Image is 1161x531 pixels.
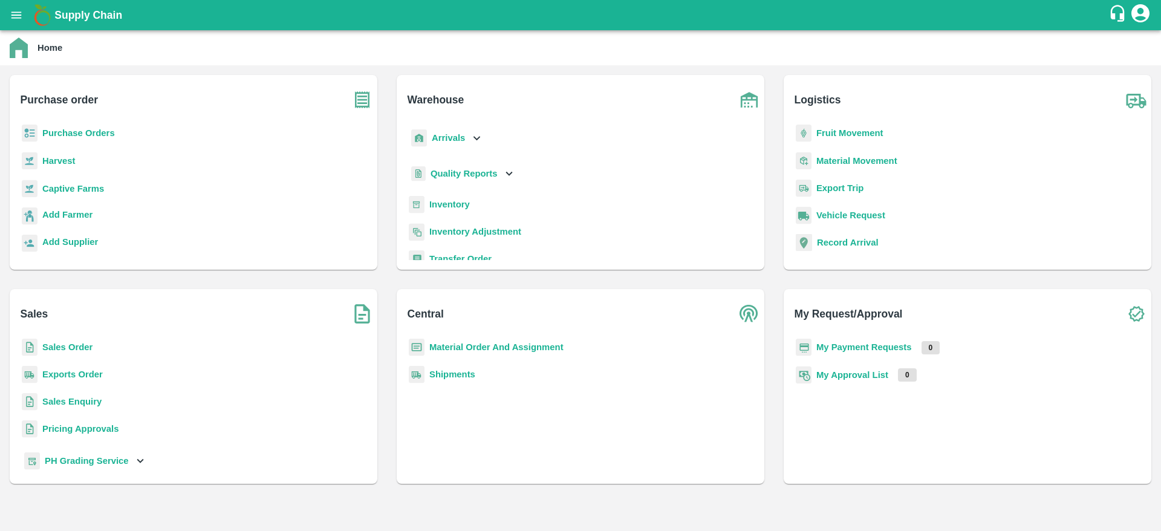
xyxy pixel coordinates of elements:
[922,341,940,354] p: 0
[22,393,37,411] img: sales
[432,133,465,143] b: Arrivals
[898,368,917,382] p: 0
[42,342,93,352] a: Sales Order
[795,305,903,322] b: My Request/Approval
[796,339,811,356] img: payment
[22,448,147,475] div: PH Grading Service
[37,43,62,53] b: Home
[817,238,879,247] a: Record Arrival
[42,237,98,247] b: Add Supplier
[796,234,812,251] img: recordArrival
[796,180,811,197] img: delivery
[409,125,484,152] div: Arrivals
[409,161,516,186] div: Quality Reports
[409,196,424,213] img: whInventory
[42,397,102,406] a: Sales Enquiry
[409,250,424,268] img: whTransfer
[45,456,129,466] b: PH Grading Service
[1108,4,1130,26] div: customer-support
[795,91,841,108] b: Logistics
[42,184,104,194] a: Captive Farms
[409,339,424,356] img: centralMaterial
[1121,85,1151,115] img: truck
[347,85,377,115] img: purchase
[30,3,54,27] img: logo
[429,342,564,352] a: Material Order And Assignment
[431,169,498,178] b: Quality Reports
[411,129,427,147] img: whArrival
[408,91,464,108] b: Warehouse
[796,207,811,224] img: vehicle
[21,305,48,322] b: Sales
[42,156,75,166] a: Harvest
[22,152,37,170] img: harvest
[2,1,30,29] button: open drawer
[408,305,444,322] b: Central
[42,235,98,252] a: Add Supplier
[347,299,377,329] img: soSales
[816,210,885,220] a: Vehicle Request
[409,366,424,383] img: shipments
[816,183,863,193] a: Export Trip
[796,152,811,170] img: material
[24,452,40,470] img: whTracker
[411,166,426,181] img: qualityReport
[54,9,122,21] b: Supply Chain
[429,227,521,236] a: Inventory Adjustment
[10,37,28,58] img: home
[42,370,103,379] a: Exports Order
[429,370,475,379] a: Shipments
[22,339,37,356] img: sales
[816,128,883,138] a: Fruit Movement
[22,125,37,142] img: reciept
[22,366,37,383] img: shipments
[42,210,93,220] b: Add Farmer
[734,85,764,115] img: warehouse
[42,424,119,434] a: Pricing Approvals
[796,366,811,384] img: approval
[816,370,888,380] a: My Approval List
[42,128,115,138] a: Purchase Orders
[429,200,470,209] a: Inventory
[816,156,897,166] a: Material Movement
[1130,2,1151,28] div: account of current user
[429,254,492,264] a: Transfer Order
[796,125,811,142] img: fruit
[22,180,37,198] img: harvest
[734,299,764,329] img: central
[22,235,37,252] img: supplier
[409,223,424,241] img: inventory
[816,342,912,352] a: My Payment Requests
[42,208,93,224] a: Add Farmer
[1121,299,1151,329] img: check
[54,7,1108,24] a: Supply Chain
[22,420,37,438] img: sales
[22,207,37,225] img: farmer
[21,91,98,108] b: Purchase order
